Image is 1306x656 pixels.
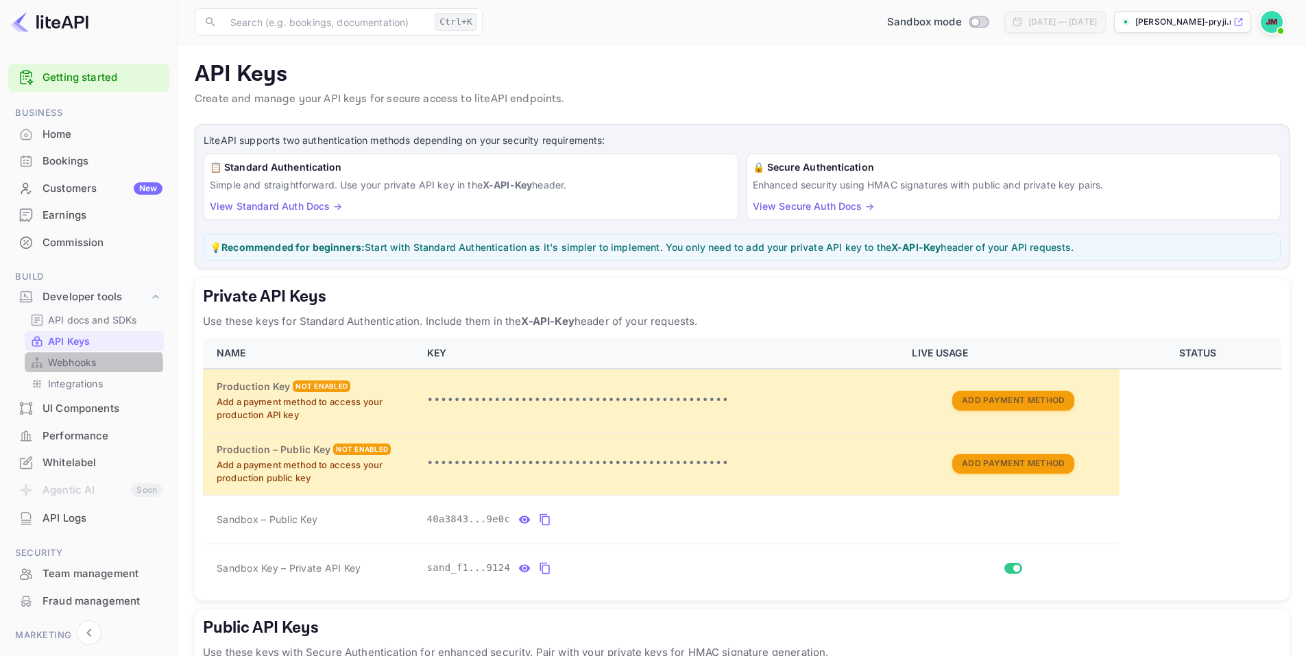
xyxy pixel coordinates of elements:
[30,334,158,348] a: API Keys
[25,331,164,351] div: API Keys
[43,455,162,471] div: Whitelabel
[203,617,1281,639] h5: Public API Keys
[8,450,169,475] a: Whitelabel
[8,561,169,587] div: Team management
[43,428,162,444] div: Performance
[48,376,103,391] p: Integrations
[8,121,169,147] a: Home
[882,14,993,30] div: Switch to Production mode
[210,160,732,175] h6: 📋 Standard Authentication
[1120,338,1281,369] th: STATUS
[77,620,101,645] button: Collapse navigation
[8,202,169,228] a: Earnings
[43,208,162,223] div: Earnings
[217,459,411,485] p: Add a payment method to access your production public key
[427,392,896,409] p: •••••••••••••••••••••••••••••••••••••••••••••
[483,179,532,191] strong: X-API-Key
[203,286,1281,308] h5: Private API Keys
[195,61,1290,88] p: API Keys
[30,313,158,327] a: API docs and SDKs
[25,310,164,330] div: API docs and SDKs
[8,285,169,309] div: Developer tools
[753,160,1275,175] h6: 🔒 Secure Authentication
[222,8,429,36] input: Search (e.g. bookings, documentation)
[904,338,1120,369] th: LIVE USAGE
[134,182,162,195] div: New
[952,393,1074,405] a: Add Payment Method
[333,444,391,455] div: Not enabled
[8,423,169,448] a: Performance
[8,505,169,532] div: API Logs
[8,396,169,422] div: UI Components
[8,561,169,586] a: Team management
[8,202,169,229] div: Earnings
[217,396,411,422] p: Add a payment method to access your production API key
[210,240,1274,254] p: 💡 Start with Standard Authentication as it's simpler to implement. You only need to add your priv...
[217,379,290,394] h6: Production Key
[25,352,164,372] div: Webhooks
[8,230,169,255] a: Commission
[204,133,1281,148] p: LiteAPI supports two authentication methods depending on your security requirements:
[43,594,162,609] div: Fraud management
[43,181,162,197] div: Customers
[210,178,732,192] p: Simple and straightforward. Use your private API key in the header.
[8,148,169,175] div: Bookings
[8,106,169,121] span: Business
[11,11,88,33] img: LiteAPI logo
[8,546,169,561] span: Security
[8,175,169,201] a: CustomersNew
[203,338,1281,592] table: private api keys table
[1135,16,1231,28] p: [PERSON_NAME]-pryji.nui...
[43,289,149,305] div: Developer tools
[427,512,511,526] span: 40a3843...9e0c
[30,355,158,369] a: Webhooks
[217,562,361,574] span: Sandbox Key – Private API Key
[887,14,962,30] span: Sandbox mode
[43,154,162,169] div: Bookings
[203,338,419,369] th: NAME
[30,376,158,391] a: Integrations
[43,401,162,417] div: UI Components
[8,588,169,615] div: Fraud management
[43,511,162,526] div: API Logs
[753,200,874,212] a: View Secure Auth Docs →
[952,454,1074,474] button: Add Payment Method
[43,235,162,251] div: Commission
[427,455,896,472] p: •••••••••••••••••••••••••••••••••••••••••••••
[1028,16,1097,28] div: [DATE] — [DATE]
[419,338,904,369] th: KEY
[8,64,169,92] div: Getting started
[217,512,317,526] span: Sandbox – Public Key
[435,13,477,31] div: Ctrl+K
[195,91,1290,108] p: Create and manage your API keys for secure access to liteAPI endpoints.
[1261,11,1283,33] img: Jordan Mason
[8,269,169,284] span: Build
[952,457,1074,468] a: Add Payment Method
[43,70,162,86] a: Getting started
[8,505,169,531] a: API Logs
[8,230,169,256] div: Commission
[8,396,169,421] a: UI Components
[952,391,1074,411] button: Add Payment Method
[8,175,169,202] div: CustomersNew
[293,380,350,392] div: Not enabled
[210,200,342,212] a: View Standard Auth Docs →
[48,355,96,369] p: Webhooks
[8,450,169,476] div: Whitelabel
[8,121,169,148] div: Home
[8,148,169,173] a: Bookings
[8,588,169,614] a: Fraud management
[8,423,169,450] div: Performance
[48,334,90,348] p: API Keys
[43,566,162,582] div: Team management
[48,313,137,327] p: API docs and SDKs
[427,561,511,575] span: sand_f1...9124
[521,315,574,328] strong: X-API-Key
[891,241,941,253] strong: X-API-Key
[753,178,1275,192] p: Enhanced security using HMAC signatures with public and private key pairs.
[43,127,162,143] div: Home
[25,374,164,393] div: Integrations
[217,442,330,457] h6: Production – Public Key
[203,313,1281,330] p: Use these keys for Standard Authentication. Include them in the header of your requests.
[8,628,169,643] span: Marketing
